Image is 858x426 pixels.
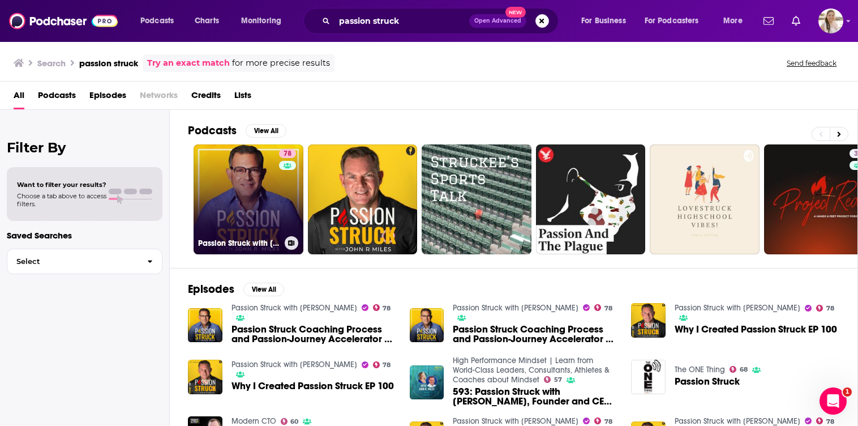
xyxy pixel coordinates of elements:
[7,249,162,274] button: Select
[675,325,837,334] a: Why I Created Passion Struck EP 100
[544,376,562,383] a: 57
[17,181,106,189] span: Want to filter your results?
[231,381,394,391] a: Why I Created Passion Struck EP 100
[645,13,699,29] span: For Podcasters
[231,325,396,344] span: Passion Struck Coaching Process and Passion-Journey Accelerator EP 15
[187,12,226,30] a: Charts
[314,8,569,34] div: Search podcasts, credits, & more...
[188,282,284,296] a: EpisodesView All
[818,8,843,33] img: User Profile
[14,86,24,109] a: All
[675,365,725,374] a: The ONE Thing
[147,57,230,70] a: Try an exact match
[826,419,834,424] span: 78
[195,13,219,29] span: Charts
[231,303,357,313] a: Passion Struck with John R. Miles
[373,304,391,311] a: 78
[79,58,138,69] h3: passion struck
[453,387,617,406] a: 593: Passion Struck with John R. Miles, Founder and CEO of Passion Struck
[373,361,391,368] a: 78
[191,86,221,109] span: Credits
[818,8,843,33] span: Logged in as acquavie
[140,86,178,109] span: Networks
[281,418,299,425] a: 60
[594,304,612,311] a: 78
[787,11,805,31] a: Show notifications dropdown
[334,12,469,30] input: Search podcasts, credits, & more...
[675,377,740,386] a: Passion Struck
[469,14,526,28] button: Open AdvancedNew
[188,282,234,296] h2: Episodes
[37,58,66,69] h3: Search
[231,416,276,426] a: Modern CTO
[188,123,286,138] a: PodcastsView All
[234,86,251,109] a: Lists
[279,149,296,158] a: 78
[631,303,666,338] img: Why I Created Passion Struck EP 100
[637,12,715,30] button: open menu
[453,356,610,385] a: High Performance Mindset | Learn from World-Class Leaders, Consultants, Athletes & Coaches about ...
[231,360,357,369] a: Passion Struck with John R. Miles
[410,365,444,400] img: 593: Passion Struck with John R. Miles, Founder and CEO of Passion Struck
[410,308,444,343] img: Passion Struck Coaching Process and Passion-Journey Accelerator EP 15
[816,418,834,424] a: 78
[631,360,666,394] img: Passion Struck
[783,58,840,68] button: Send feedback
[290,419,298,424] span: 60
[453,325,617,344] a: Passion Struck Coaching Process and Passion-Journey Accelerator EP 15
[453,303,578,313] a: Passion Struck with John R. Miles
[820,387,847,415] iframe: Intercom live chat
[284,148,291,160] span: 78
[453,416,578,426] a: Passion Struck with John R. Miles
[740,367,748,372] span: 68
[140,13,174,29] span: Podcasts
[581,13,626,29] span: For Business
[243,283,284,296] button: View All
[89,86,126,109] a: Episodes
[383,363,391,368] span: 78
[453,387,617,406] span: 593: Passion Struck with [PERSON_NAME], Founder and CEO of Passion Struck
[818,8,843,33] button: Show profile menu
[194,144,303,254] a: 78Passion Struck with [PERSON_NAME]
[233,12,296,30] button: open menu
[604,306,612,311] span: 78
[7,258,138,265] span: Select
[9,10,118,32] img: Podchaser - Follow, Share and Rate Podcasts
[241,13,281,29] span: Monitoring
[573,12,640,30] button: open menu
[188,308,222,343] img: Passion Struck Coaching Process and Passion-Journey Accelerator EP 15
[594,418,612,424] a: 78
[675,303,800,313] a: Passion Struck with John R. Miles
[7,230,162,241] p: Saved Searches
[723,13,743,29] span: More
[38,86,76,109] a: Podcasts
[188,360,222,394] img: Why I Created Passion Struck EP 100
[843,387,852,397] span: 1
[188,123,237,138] h2: Podcasts
[232,57,330,70] span: for more precise results
[132,12,188,30] button: open menu
[383,306,391,311] span: 78
[246,124,286,138] button: View All
[715,12,757,30] button: open menu
[675,416,800,426] a: Passion Struck with John R. Miles
[759,11,778,31] a: Show notifications dropdown
[730,366,748,373] a: 68
[17,192,106,208] span: Choose a tab above to access filters.
[7,139,162,156] h2: Filter By
[816,305,834,312] a: 78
